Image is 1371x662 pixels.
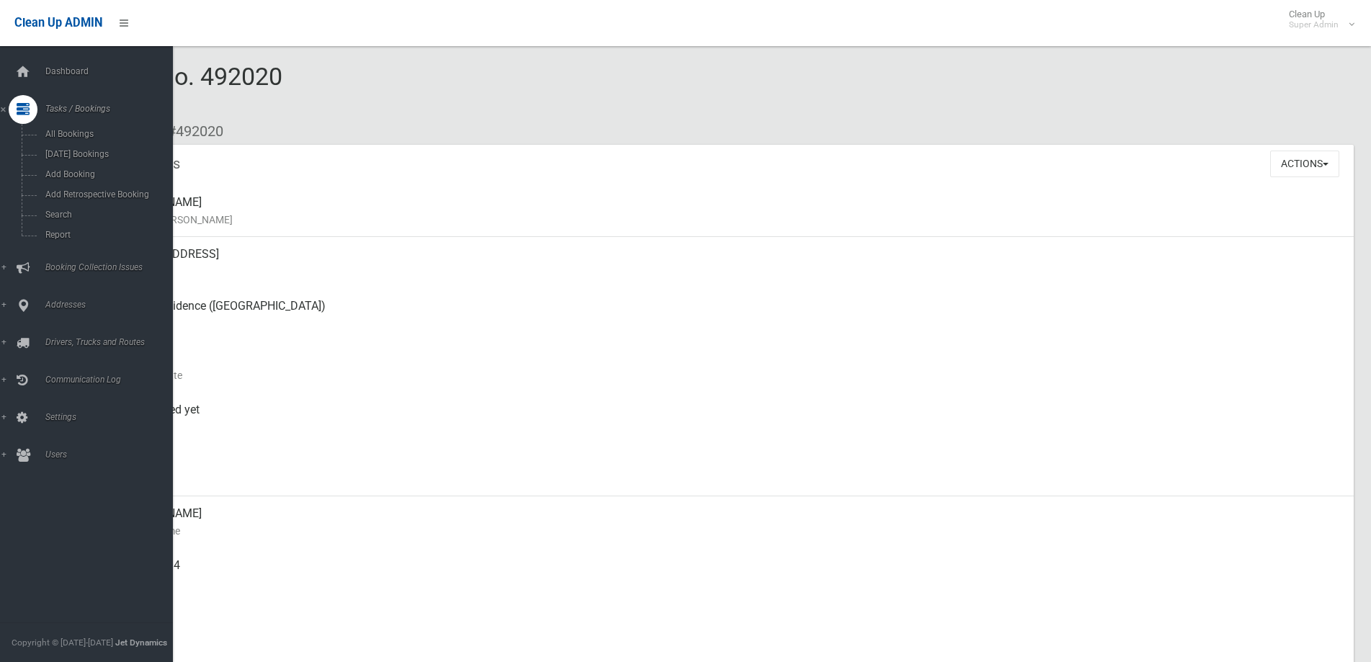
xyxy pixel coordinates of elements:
div: [PERSON_NAME] [115,496,1342,548]
div: [STREET_ADDRESS] [115,237,1342,289]
span: Communication Log [41,375,185,385]
span: Dashboard [41,66,185,76]
span: Drivers, Trucks and Routes [41,337,185,347]
small: Landline [115,626,1342,643]
small: Mobile [115,574,1342,591]
span: Clean Up [1282,9,1353,30]
div: Side of Residence ([GEOGRAPHIC_DATA]) [115,289,1342,341]
small: Super Admin [1289,19,1339,30]
span: Add Retrospective Booking [41,189,173,200]
span: Copyright © [DATE]-[DATE] [12,638,113,648]
span: Settings [41,412,185,422]
small: Name of [PERSON_NAME] [115,211,1342,228]
button: Actions [1270,151,1339,177]
div: 0425600594 [115,548,1342,600]
strong: Jet Dynamics [115,638,167,648]
span: Booking Collection Issues [41,262,185,272]
small: Contact Name [115,522,1342,540]
span: Clean Up ADMIN [14,16,102,30]
span: Add Booking [41,169,173,179]
span: Users [41,449,185,460]
span: Search [41,210,173,220]
div: [PERSON_NAME] [115,185,1342,237]
small: Collected At [115,419,1342,436]
span: Report [41,230,173,240]
div: Not collected yet [115,393,1342,444]
span: [DATE] Bookings [41,149,173,159]
small: Collection Date [115,367,1342,384]
small: Zone [115,470,1342,488]
li: #492020 [157,118,223,145]
div: [DATE] [115,341,1342,393]
small: Address [115,263,1342,280]
small: Pickup Point [115,315,1342,332]
span: Booking No. 492020 [63,62,282,118]
div: [DATE] [115,444,1342,496]
span: Addresses [41,300,185,310]
div: None given [115,600,1342,652]
span: All Bookings [41,129,173,139]
span: Tasks / Bookings [41,104,185,114]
